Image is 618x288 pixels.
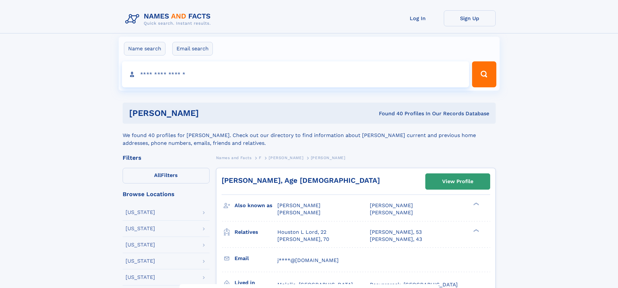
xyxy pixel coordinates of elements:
[277,229,326,236] a: Houston L Lord, 22
[472,202,479,206] div: ❯
[426,174,490,189] a: View Profile
[126,210,155,215] div: [US_STATE]
[472,61,496,87] button: Search Button
[392,10,444,26] a: Log In
[126,242,155,247] div: [US_STATE]
[370,282,458,288] span: Beavercreek, [GEOGRAPHIC_DATA]
[235,253,277,264] h3: Email
[124,42,165,56] label: Name search
[172,42,213,56] label: Email search
[472,228,479,232] div: ❯
[123,155,210,161] div: Filters
[123,10,216,28] img: Logo Names and Facts
[289,110,489,117] div: Found 40 Profiles In Our Records Database
[123,168,210,183] label: Filters
[126,226,155,231] div: [US_STATE]
[370,236,422,243] a: [PERSON_NAME], 43
[222,176,380,184] a: [PERSON_NAME], Age [DEMOGRAPHIC_DATA]
[123,191,210,197] div: Browse Locations
[370,209,413,216] span: [PERSON_NAME]
[126,258,155,264] div: [US_STATE]
[216,154,252,162] a: Names and Facts
[444,10,496,26] a: Sign Up
[269,154,303,162] a: [PERSON_NAME]
[311,156,345,160] span: [PERSON_NAME]
[442,174,473,189] div: View Profile
[269,156,303,160] span: [PERSON_NAME]
[235,227,277,238] h3: Relatives
[277,209,321,216] span: [PERSON_NAME]
[126,275,155,280] div: [US_STATE]
[123,124,496,147] div: We found 40 profiles for [PERSON_NAME]. Check out our directory to find information about [PERSON...
[277,202,321,208] span: [PERSON_NAME]
[122,61,469,87] input: search input
[370,229,422,236] a: [PERSON_NAME], 53
[154,172,161,178] span: All
[370,202,413,208] span: [PERSON_NAME]
[259,154,261,162] a: F
[277,282,353,288] span: Molalla, [GEOGRAPHIC_DATA]
[277,236,329,243] a: [PERSON_NAME], 70
[235,200,277,211] h3: Also known as
[129,109,289,117] h1: [PERSON_NAME]
[259,156,261,160] span: F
